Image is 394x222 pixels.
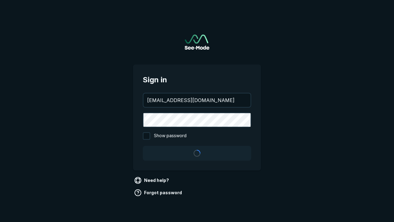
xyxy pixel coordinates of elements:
span: Sign in [143,74,251,85]
input: your@email.com [143,93,251,107]
a: Go to sign in [185,35,209,50]
img: See-Mode Logo [185,35,209,50]
a: Need help? [133,175,171,185]
a: Forgot password [133,188,184,198]
span: Show password [154,132,187,140]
